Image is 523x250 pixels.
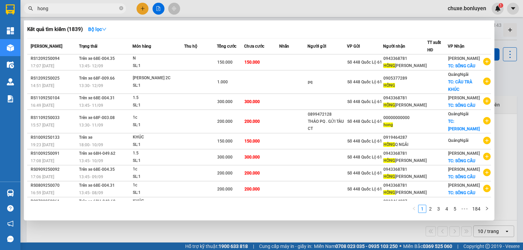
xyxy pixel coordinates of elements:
li: 3 [434,205,443,213]
span: Trên xe 68E-004.35 [79,56,115,61]
span: close-circle [119,6,123,10]
div: [PERSON_NAME] 2C [133,74,184,82]
span: 13:45 - 08/09 [79,190,103,195]
span: 13:45 - 09/09 [79,174,103,179]
div: 0899472128 [308,111,347,118]
a: 1 [418,205,426,213]
span: 300.000 [244,99,260,104]
div: pq [308,79,347,86]
span: right [485,206,489,211]
div: 0943368781 [383,166,427,173]
div: [PERSON_NAME] [383,189,427,196]
span: 150.000 [244,60,260,65]
span: HỒNG [383,174,395,179]
span: Số 448 Quốc Lộ 61 [347,171,382,176]
div: SL: 1 [133,62,184,70]
img: warehouse-icon [7,61,14,68]
li: Next 5 Pages [459,205,470,213]
span: Trên xe 68E-004.35 [79,167,115,172]
div: 0905377289 [383,75,427,82]
span: 17:06 [DATE] [31,174,54,179]
span: 14:51 [DATE] [31,83,54,88]
span: 17:07 [DATE] [31,64,54,68]
div: 0943368781 [383,55,427,62]
span: 200.000 [244,171,260,176]
span: 300.000 [244,155,260,160]
span: 1.000 [217,80,228,84]
span: question-circle [7,205,14,212]
a: 4 [443,205,450,213]
div: [PERSON_NAME] [383,173,427,180]
span: 13:45 - 12/09 [79,64,103,68]
span: plus-circle [483,137,491,144]
span: 13:45 - 11/09 [79,103,103,108]
button: Bộ lọcdown [83,24,112,35]
span: TC: CẦU TRÀ KHÚC [448,80,472,92]
div: SL: 1 [133,121,184,129]
div: 1c [133,114,184,121]
div: SL: 1 [133,173,184,181]
span: Trên xe 68H-049.62 [79,151,115,156]
span: close-circle [119,5,123,12]
span: Số 448 Quốc Lộ 61 [347,155,382,160]
strong: Bộ lọc [88,27,107,32]
span: Tổng cước [217,44,236,49]
span: ••• [459,205,470,213]
span: TC: SÔNG CẦU [448,159,475,163]
span: Món hàng [132,44,151,49]
a: 184 [470,205,482,213]
span: [PERSON_NAME] [31,44,62,49]
span: Người gửi [307,44,326,49]
span: Trên xe 68F-003.08 [79,115,115,120]
span: plus-circle [483,153,491,160]
span: search [28,6,33,11]
span: [PERSON_NAME] [448,183,480,188]
span: [PERSON_NAME] [448,56,480,61]
img: warehouse-icon [7,44,14,51]
span: plus-circle [483,169,491,176]
span: TC: SÔNG CẦU [448,103,475,108]
span: TC: SÔNG CẦU [448,190,475,195]
img: dashboard-icon [7,27,14,34]
span: plus-circle [483,78,491,85]
span: 200.000 [217,187,233,191]
div: 1c [133,166,184,173]
span: 200.000 [244,187,260,191]
span: Chưa cước [244,44,264,49]
img: warehouse-icon [7,189,14,197]
span: Trạng thái [79,44,97,49]
div: SL: 1 [133,82,184,89]
span: 150.000 [244,139,260,144]
div: RS0809250070 [31,182,77,189]
span: Số 448 Quốc Lộ 61 [347,187,382,191]
div: THẢO PQ . GỬI TÀU CT [308,118,347,132]
span: 16:49 [DATE] [31,103,54,108]
span: VP Gửi [347,44,360,49]
a: 2 [427,205,434,213]
span: 18:00 - 10/09 [79,143,103,147]
a: 5 [451,205,459,213]
span: 16:59 [DATE] [31,190,54,195]
span: 200.000 [217,119,233,124]
div: RS1109250104 [31,95,77,102]
span: Trên xe 68H-049.62 [79,199,115,204]
li: 184 [470,205,483,213]
div: [PERSON_NAME] [383,157,427,164]
div: 0943368781 [383,95,427,102]
div: RS1009250133 [31,134,77,141]
span: plus-circle [483,97,491,105]
div: 0919464287 [383,134,427,141]
span: 15:57 [DATE] [31,123,54,128]
span: left [412,206,416,211]
span: 200.000 [217,171,233,176]
span: HỒNG [383,103,395,107]
span: Nhãn [279,44,289,49]
div: KHÚC [133,198,184,205]
li: 2 [426,205,434,213]
div: 1.5 [133,150,184,157]
a: 3 [435,205,442,213]
div: SL: 1 [133,141,184,149]
span: Thu hộ [184,44,197,49]
span: plus-circle [483,58,491,65]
